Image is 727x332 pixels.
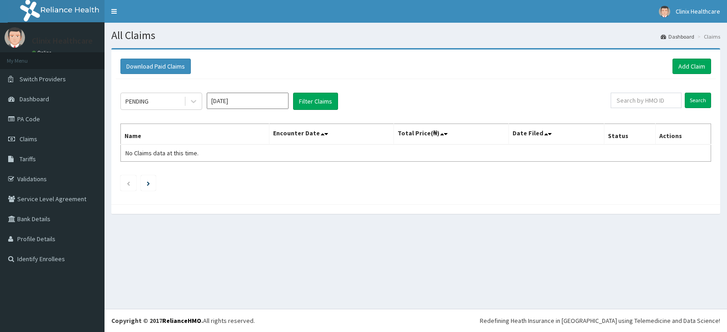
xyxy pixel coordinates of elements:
img: User Image [659,6,670,17]
footer: All rights reserved. [105,309,727,332]
a: Previous page [126,179,130,187]
li: Claims [695,33,720,40]
input: Select Month and Year [207,93,289,109]
img: User Image [5,27,25,48]
span: Clinix Healthcare [676,7,720,15]
strong: Copyright © 2017 . [111,317,203,325]
span: No Claims data at this time. [125,149,199,157]
p: Clinix Healthcare [32,37,93,45]
a: RelianceHMO [162,317,201,325]
button: Filter Claims [293,93,338,110]
span: Claims [20,135,37,143]
a: Add Claim [672,59,711,74]
h1: All Claims [111,30,720,41]
input: Search by HMO ID [611,93,682,108]
th: Status [604,124,655,145]
button: Download Paid Claims [120,59,191,74]
div: PENDING [125,97,149,106]
input: Search [685,93,711,108]
th: Date Filed [509,124,604,145]
span: Switch Providers [20,75,66,83]
th: Name [121,124,269,145]
th: Total Price(₦) [393,124,508,145]
a: Dashboard [661,33,694,40]
span: Dashboard [20,95,49,103]
span: Tariffs [20,155,36,163]
th: Actions [655,124,711,145]
th: Encounter Date [269,124,393,145]
a: Online [32,50,54,56]
div: Redefining Heath Insurance in [GEOGRAPHIC_DATA] using Telemedicine and Data Science! [480,316,720,325]
a: Next page [147,179,150,187]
